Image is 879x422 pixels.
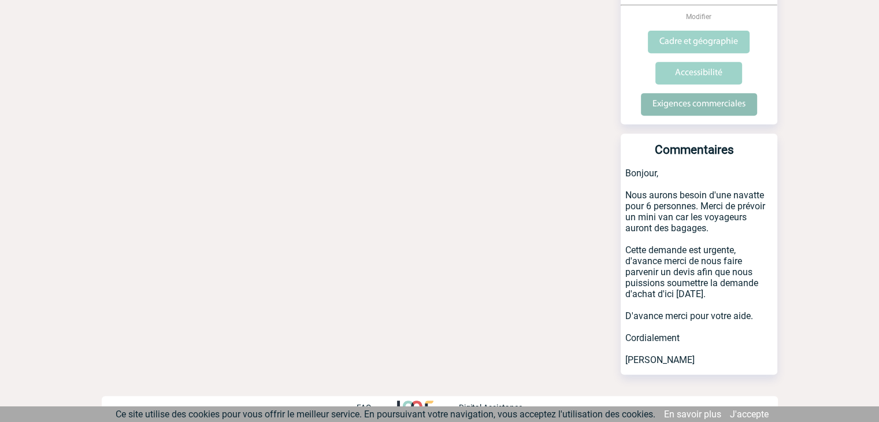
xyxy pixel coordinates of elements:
[730,409,769,420] a: J'accepte
[686,13,711,21] span: Modifier
[357,403,372,412] p: FAQ
[621,168,777,375] p: Bonjour, Nous aurons besoin d'une navatte pour 6 personnes. Merci de prévoir un mini van car les ...
[116,409,655,420] span: Ce site utilise des cookies pour vous offrir le meilleur service. En poursuivant votre navigation...
[625,143,763,168] h3: Commentaires
[397,401,433,414] img: http://www.idealmeetingsevents.fr/
[664,409,721,420] a: En savoir plus
[357,401,397,412] a: FAQ
[459,403,522,412] p: Digital Assistance
[641,93,757,116] input: Exigences commerciales
[655,62,742,84] input: Accessibilité
[648,31,750,53] input: Cadre et géographie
